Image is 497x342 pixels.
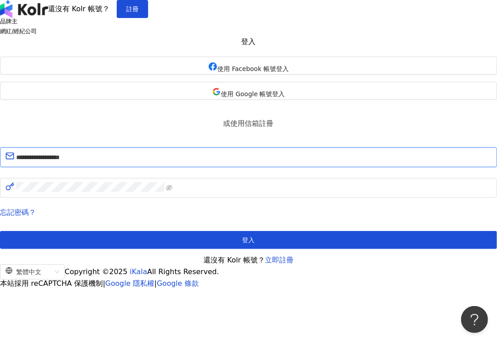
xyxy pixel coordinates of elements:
[5,265,51,279] div: 繁體中文
[48,4,110,13] span: 還沒有 Kolr 帳號？
[103,279,105,288] span: |
[154,279,157,288] span: |
[216,118,281,129] span: 或使用信箱註冊
[221,90,285,98] span: 使用 Google 帳號登入
[105,279,154,288] a: Google 隱私權
[130,267,147,276] a: iKala
[65,267,219,276] span: Copyright © 2025 All Rights Reserved.
[203,256,294,264] span: 還沒有 Kolr 帳號？
[157,279,199,288] a: Google 條款
[461,306,488,333] iframe: Help Scout Beacon - Open
[242,37,256,46] span: 登入
[217,65,289,72] span: 使用 Facebook 帳號登入
[126,5,139,13] span: 註冊
[242,236,255,244] span: 登入
[166,185,172,191] span: eye-invisible
[265,256,294,264] a: 立即註冊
